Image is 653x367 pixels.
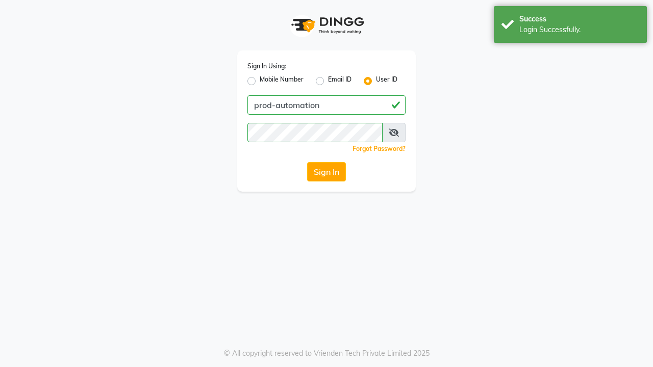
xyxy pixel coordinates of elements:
[328,75,351,87] label: Email ID
[247,123,383,142] input: Username
[519,24,639,35] div: Login Successfully.
[247,95,406,115] input: Username
[247,62,286,71] label: Sign In Using:
[286,10,367,40] img: logo1.svg
[307,162,346,181] button: Sign In
[376,75,397,87] label: User ID
[353,145,406,152] a: Forgot Password?
[519,14,639,24] div: Success
[260,75,304,87] label: Mobile Number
